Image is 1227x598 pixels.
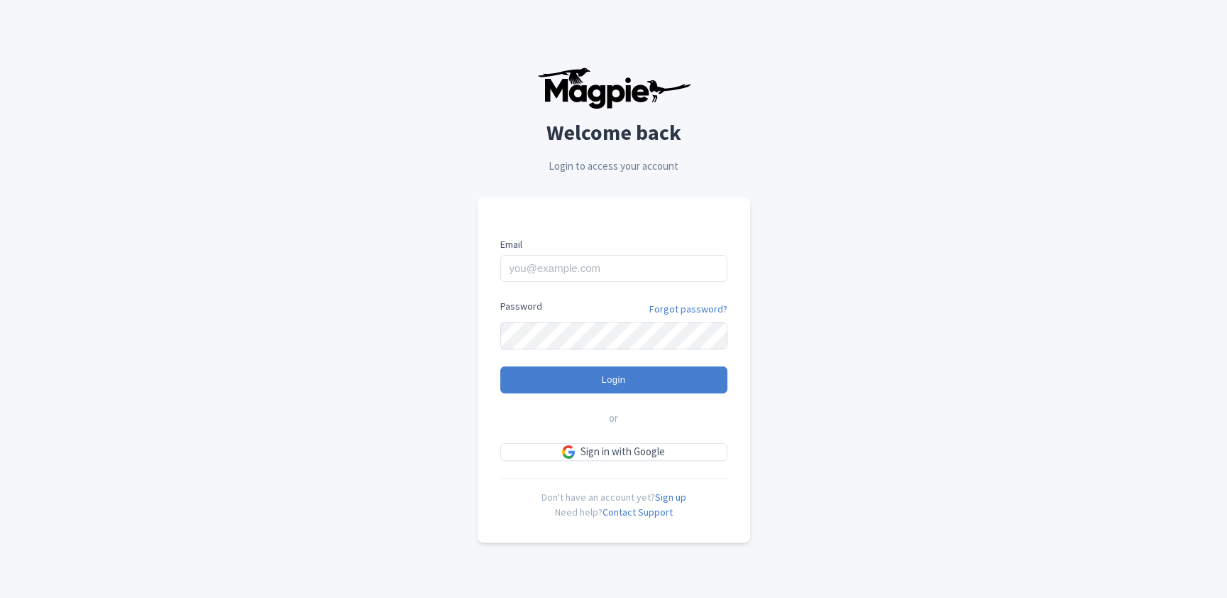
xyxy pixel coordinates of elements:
label: Password [500,299,542,314]
a: Sign up [655,491,686,504]
img: logo-ab69f6fb50320c5b225c76a69d11143b.png [534,67,693,109]
p: Login to access your account [478,158,750,175]
h2: Welcome back [478,121,750,144]
a: Contact Support [603,506,673,518]
div: Don't have an account yet? Need help? [500,478,727,520]
a: Forgot password? [649,302,727,317]
label: Email [500,237,727,252]
input: you@example.com [500,255,727,282]
img: google.svg [562,445,575,458]
input: Login [500,366,727,393]
span: or [609,411,618,427]
a: Sign in with Google [500,443,727,461]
